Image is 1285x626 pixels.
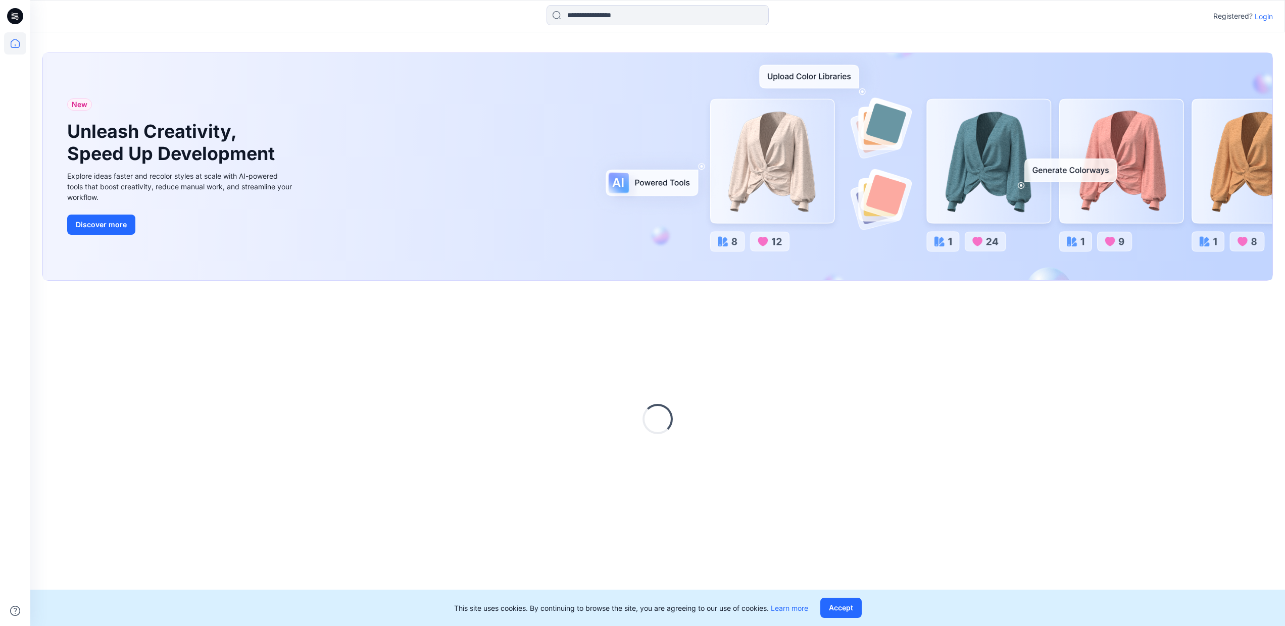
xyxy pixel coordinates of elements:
[1255,11,1273,22] p: Login
[67,215,294,235] a: Discover more
[1213,10,1253,22] p: Registered?
[72,98,87,111] span: New
[820,598,862,618] button: Accept
[771,604,808,612] a: Learn more
[454,603,808,613] p: This site uses cookies. By continuing to browse the site, you are agreeing to our use of cookies.
[67,215,135,235] button: Discover more
[67,121,279,164] h1: Unleash Creativity, Speed Up Development
[67,171,294,202] div: Explore ideas faster and recolor styles at scale with AI-powered tools that boost creativity, red...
